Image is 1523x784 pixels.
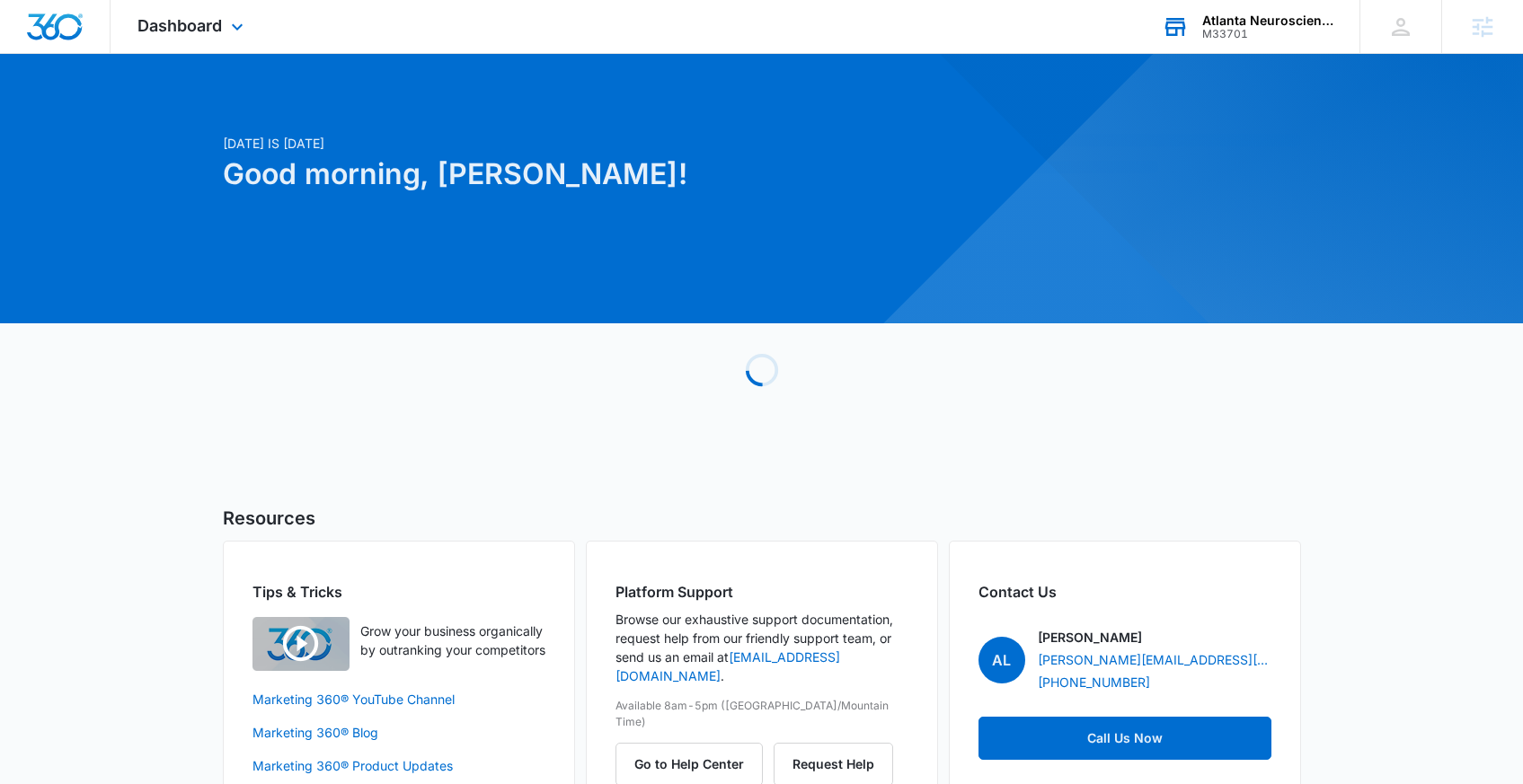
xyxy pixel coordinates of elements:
h2: Tips & Tricks [252,581,545,603]
span: Dashboard [137,16,222,35]
p: Available 8am-5pm ([GEOGRAPHIC_DATA]/Mountain Time) [615,698,908,730]
p: Grow your business organically by outranking your competitors [360,621,545,659]
a: Marketing 360® YouTube Channel [252,690,545,709]
h2: Contact Us [978,581,1271,603]
div: account name [1202,13,1333,28]
a: Request Help [774,756,893,771]
span: AL [978,637,1025,683]
a: Go to Help Center [615,756,774,771]
h5: Resources [223,505,1301,532]
h1: Good morning, [PERSON_NAME]! [223,153,934,196]
div: account id [1202,28,1333,40]
a: [PERSON_NAME][EMAIL_ADDRESS][PERSON_NAME][DOMAIN_NAME] [1038,650,1271,669]
p: Browse our exhaustive support documentation, request help from our friendly support team, or send... [615,610,908,685]
a: [PHONE_NUMBER] [1038,673,1150,692]
p: [PERSON_NAME] [1038,628,1142,647]
a: Marketing 360® Product Updates [252,756,545,775]
img: Quick Overview Video [252,617,350,671]
p: [DATE] is [DATE] [223,134,934,153]
h2: Platform Support [615,581,908,603]
a: Marketing 360® Blog [252,723,545,742]
a: Call Us Now [978,717,1271,760]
